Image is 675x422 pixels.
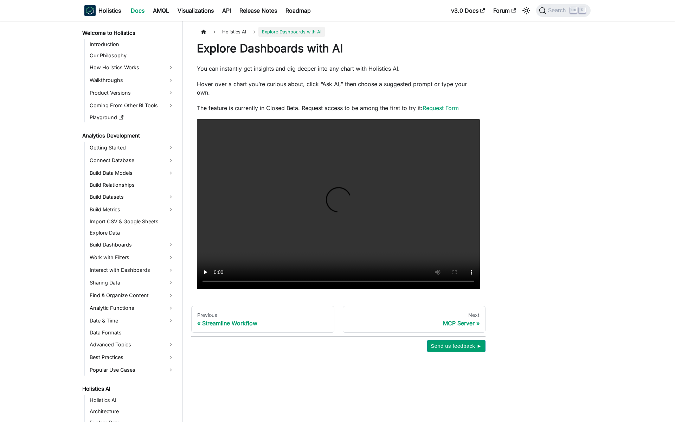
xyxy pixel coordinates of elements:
a: Forum [489,5,520,16]
nav: Breadcrumbs [197,27,480,37]
span: Search [546,7,570,14]
a: HolisticsHolistics [84,5,121,16]
div: MCP Server [349,320,480,327]
div: Next [349,312,480,318]
a: Release Notes [235,5,281,16]
a: PreviousStreamline Workflow [191,306,334,333]
a: Explore Data [88,228,176,238]
a: Analytics Development [80,131,176,141]
button: Search (Ctrl+K) [536,4,591,17]
a: Interact with Dashboards [88,264,176,276]
a: Request Form [423,104,459,111]
video: Your browser does not support embedding video, but you can . [197,119,480,289]
button: Send us feedback ► [427,340,486,352]
a: Walkthroughs [88,75,176,86]
a: Welcome to Holistics [80,28,176,38]
a: AMQL [149,5,173,16]
kbd: K [579,7,586,13]
a: NextMCP Server [343,306,486,333]
nav: Docs pages [191,306,486,333]
a: Find & Organize Content [88,290,176,301]
p: Hover over a chart you’re curious about, click “Ask AI,” then choose a suggested prompt or type y... [197,80,480,97]
a: Advanced Topics [88,339,176,350]
a: Build Datasets [88,191,176,203]
nav: Docs sidebar [77,21,183,422]
a: Roadmap [281,5,315,16]
a: Architecture [88,407,176,416]
a: Build Data Models [88,167,176,179]
a: Playground [88,113,176,122]
h1: Explore Dashboards with AI [197,41,480,56]
a: Build Dashboards [88,239,176,250]
a: Our Philosophy [88,51,176,60]
button: Switch between dark and light mode (currently light mode) [521,5,532,16]
span: Holistics AI [219,27,250,37]
a: How Holistics Works [88,62,176,73]
a: Docs [127,5,149,16]
a: Build Relationships [88,180,176,190]
a: Introduction [88,39,176,49]
a: Holistics AI [88,395,176,405]
a: Product Versions [88,87,176,98]
a: Getting Started [88,142,176,153]
a: Import CSV & Google Sheets [88,217,176,226]
span: Explore Dashboards with AI [258,27,325,37]
div: Previous [197,312,328,318]
p: You can instantly get insights and dig deeper into any chart with Holistics AI. [197,64,480,73]
a: Analytic Functions [88,302,176,314]
a: Holistics AI [80,384,176,394]
a: API [218,5,235,16]
a: Sharing Data [88,277,176,288]
a: Visualizations [173,5,218,16]
b: Holistics [98,6,121,15]
a: Build Metrics [88,204,176,215]
a: Coming From Other BI Tools [88,100,176,111]
p: The feature is currently in Closed Beta. Request access to be among the first to try it: [197,104,480,112]
a: Popular Use Cases [88,364,176,376]
div: Streamline Workflow [197,320,328,327]
a: Data Formats [88,328,176,338]
a: Work with Filters [88,252,176,263]
img: Holistics [84,5,96,16]
a: Best Practices [88,352,176,363]
a: Date & Time [88,315,176,326]
span: Send us feedback ► [431,341,482,351]
a: Home page [197,27,210,37]
a: v3.0 Docs [447,5,489,16]
a: Connect Database [88,155,176,166]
